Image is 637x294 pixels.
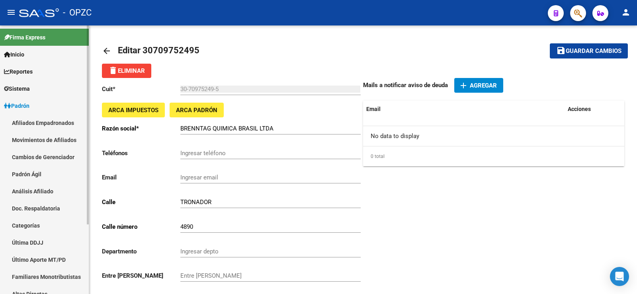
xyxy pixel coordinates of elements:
p: Mails a notificar aviso de deuda [363,81,448,90]
p: Calle número [102,222,180,231]
div: No data to display [363,126,624,146]
p: Entre [PERSON_NAME] [102,271,180,280]
button: ARCA Padrón [170,103,224,117]
span: Sistema [4,84,30,93]
mat-icon: arrow_back [102,46,111,56]
datatable-header-cell: Email [363,101,565,118]
mat-icon: delete [108,66,118,75]
span: Inicio [4,50,24,59]
span: ARCA Padrón [176,107,217,114]
div: Open Intercom Messenger [610,267,629,286]
mat-icon: menu [6,8,16,17]
p: Email [102,173,180,182]
p: Cuit [102,85,180,93]
mat-icon: add [459,81,468,90]
p: Teléfonos [102,149,180,158]
span: Editar 30709752495 [118,45,199,55]
span: Agregar [470,82,497,89]
div: 0 total [363,146,624,166]
button: Agregar [454,78,503,93]
span: Acciones [568,106,591,112]
span: Reportes [4,67,33,76]
datatable-header-cell: Acciones [565,101,624,118]
mat-icon: save [556,46,566,55]
span: Firma Express [4,33,45,42]
button: Guardar cambios [550,43,628,58]
p: Departmento [102,247,180,256]
span: - OPZC [63,4,92,21]
mat-icon: person [621,8,631,17]
span: ARCA Impuestos [108,107,158,114]
button: Eliminar [102,64,151,78]
span: Padrón [4,101,29,110]
span: Guardar cambios [566,48,621,55]
button: ARCA Impuestos [102,103,165,117]
p: Razón social [102,124,180,133]
p: Calle [102,198,180,206]
span: Eliminar [108,67,145,74]
span: Email [366,106,381,112]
